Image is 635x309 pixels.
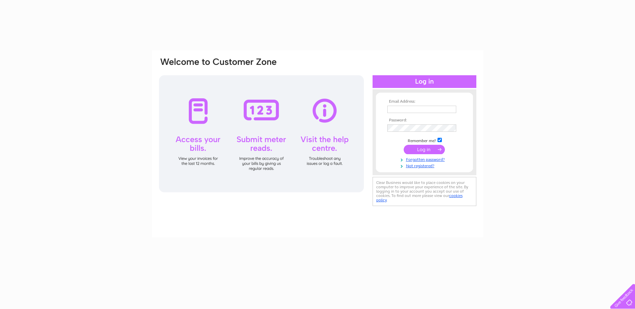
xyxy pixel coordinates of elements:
[386,137,463,143] td: Remember me?
[404,145,445,154] input: Submit
[387,156,463,162] a: Forgotten password?
[387,162,463,169] a: Not registered?
[376,193,463,202] a: cookies policy
[386,99,463,104] th: Email Address:
[386,118,463,123] th: Password:
[373,177,476,206] div: Clear Business would like to place cookies on your computer to improve your experience of the sit...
